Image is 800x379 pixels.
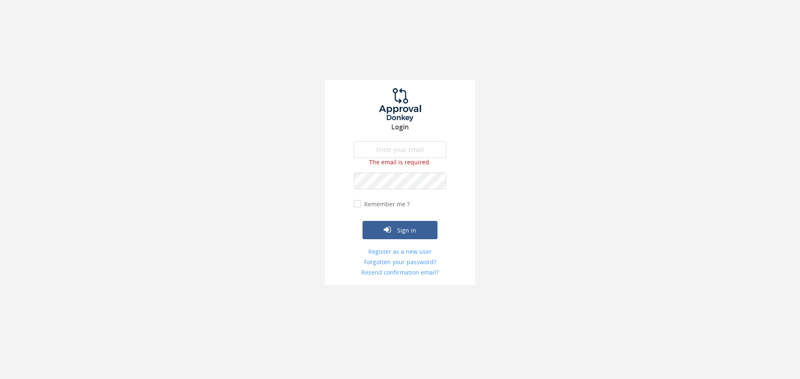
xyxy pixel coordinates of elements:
[369,88,431,121] img: logo.png
[354,268,446,277] a: Resend confirmation email?
[362,200,410,208] label: Remember me ?
[325,124,475,131] h3: Login
[354,248,446,256] a: Register as a new user
[354,258,446,266] a: Forgotten your password?
[362,221,437,239] button: Sign in
[354,141,446,158] input: Enter your Email
[369,158,431,166] span: The email is required.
